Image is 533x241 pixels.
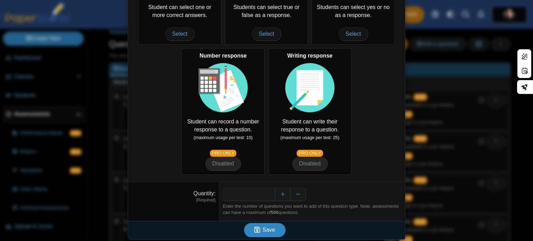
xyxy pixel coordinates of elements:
[181,48,265,175] div: Student can record a number response to a question.
[200,53,247,59] b: Number response
[290,187,306,201] button: Decrease
[280,135,339,140] small: (maximum usage per test: 25)
[244,223,286,237] button: Save
[165,27,195,41] span: Select
[338,27,368,41] span: Select
[194,135,253,140] small: (maximum usage per test: 10)
[287,53,332,59] b: Writing response
[285,63,335,112] img: item-type-writing-response.svg
[275,187,290,201] button: Increase
[193,190,215,196] label: Quantity
[205,157,241,171] button: Number response Student can record a number response to a question. (maximum usage per test: 10) ...
[292,157,328,171] button: Writing response Student can write their response to a question. (maximum usage per test: 25) PRO...
[252,27,281,41] span: Select
[198,63,248,112] img: item-type-number-response.svg
[297,150,323,157] a: PRO ONLY
[210,150,236,157] a: PRO ONLY
[212,161,234,166] span: Disabled
[299,161,321,166] span: Disabled
[132,197,215,203] dfn: (Required)
[268,48,352,175] div: Student can write their response to a question.
[271,210,278,215] b: 500
[262,227,275,233] span: Save
[223,203,401,216] div: Enter the number of questions you want to add of this question type. Note, assessments can have a...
